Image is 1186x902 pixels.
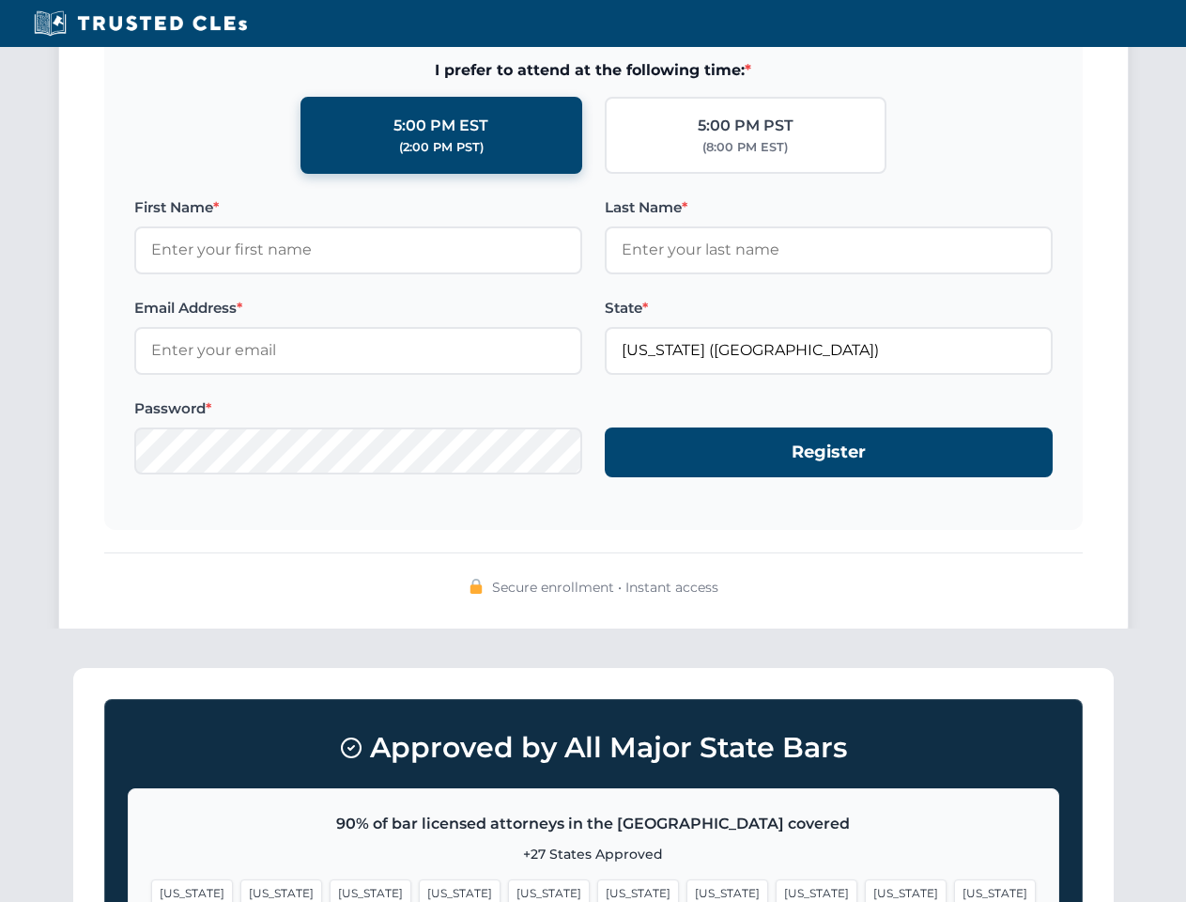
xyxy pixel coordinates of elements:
[134,327,582,374] input: Enter your email
[393,114,488,138] div: 5:00 PM EST
[134,397,582,420] label: Password
[134,58,1053,83] span: I prefer to attend at the following time:
[399,138,484,157] div: (2:00 PM PST)
[492,577,718,598] span: Secure enrollment • Instant access
[605,327,1053,374] input: Florida (FL)
[605,297,1053,319] label: State
[151,812,1036,836] p: 90% of bar licensed attorneys in the [GEOGRAPHIC_DATA] covered
[128,723,1059,773] h3: Approved by All Major State Bars
[605,226,1053,273] input: Enter your last name
[605,196,1053,219] label: Last Name
[702,138,788,157] div: (8:00 PM EST)
[605,428,1053,477] button: Register
[698,114,793,138] div: 5:00 PM PST
[28,9,253,38] img: Trusted CLEs
[134,196,582,219] label: First Name
[469,579,484,594] img: 🔒
[151,844,1036,864] p: +27 States Approved
[134,297,582,319] label: Email Address
[134,226,582,273] input: Enter your first name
